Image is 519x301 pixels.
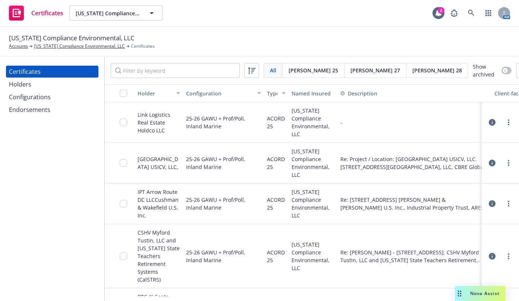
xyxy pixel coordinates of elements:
button: Re: [PERSON_NAME] - [STREET_ADDRESS]. CSHV Myford Tustin, LLC and [US_STATE] State Teachers Retir... [340,248,488,264]
div: Configuration [186,90,253,97]
button: Configuration [183,84,264,102]
div: Holders [9,78,31,90]
div: Configurations [9,91,51,103]
a: Endorsements [6,104,98,116]
button: Named Insured [289,84,337,102]
span: [US_STATE] Compliance Environmental, LLC [76,9,140,17]
input: Select all [120,90,127,97]
div: ACORD25 [267,188,286,219]
button: Nova Assist [455,286,506,301]
div: [US_STATE] Compliance Environmental, LLC [289,143,337,184]
div: Endorsements [9,104,50,116]
div: 2 [438,7,444,14]
div: Link Logistics Real Estate Holdco LLC [138,111,180,134]
div: 25-26 GAWU + Prof/Poll, Inland Marine [186,229,261,283]
input: Toggle Row Selected [120,119,127,126]
a: Accounts [9,43,28,50]
button: Holder [135,84,183,102]
a: Search [464,6,479,21]
span: [US_STATE] Compliance Environmental, LLC [9,33,135,43]
div: 25-26 GAWU + Prof/Poll, Inland Marine [186,147,261,179]
a: Holders [6,78,98,90]
span: Certificates [131,43,155,50]
a: more [504,252,513,261]
div: Certificates [9,66,41,78]
span: Nova Assist [470,290,500,297]
div: [US_STATE] Compliance Environmental, LLC [289,184,337,224]
div: 25-26 GAWU + Prof/Poll, Inland Marine [186,107,261,138]
a: Report a Bug [447,6,462,21]
div: Type [267,90,277,97]
a: more [504,159,513,167]
input: Toggle Row Selected [120,253,127,260]
a: more [504,199,513,208]
span: Certificates [31,10,63,16]
div: Holder [138,90,172,97]
button: Re: [STREET_ADDRESS] [PERSON_NAME] & [PERSON_NAME] U.S. Inc., Industrial Property Trust, ARES Man... [340,196,488,211]
div: ACORD25 [267,229,286,283]
div: [GEOGRAPHIC_DATA] USICV, LLC, [138,155,180,171]
input: Toggle Row Selected [120,200,127,207]
button: [US_STATE] Compliance Environmental, LLC [69,6,163,21]
div: CSHV Myford Tustin, LLC and [US_STATE] State Teachers Retirement Systems (CalSTRS) [138,229,180,283]
button: Re: Project / Location: [GEOGRAPHIC_DATA] USICV, LLC. [STREET_ADDRESS][GEOGRAPHIC_DATA], LLC, CBR... [340,155,488,171]
div: Drag to move [455,286,464,301]
a: Configurations [6,91,98,103]
div: [US_STATE] Compliance Environmental, LLC [289,224,337,288]
a: Switch app [481,6,496,21]
span: [PERSON_NAME] 25 [289,66,338,74]
a: [US_STATE] Compliance Environmental, LLC [34,43,125,50]
a: Certificates [6,66,98,78]
input: Toggle Row Selected [120,159,127,167]
span: [PERSON_NAME] 28 [412,66,462,74]
span: [PERSON_NAME] 27 [350,66,400,74]
a: more [504,118,513,127]
button: Type [264,84,289,102]
span: Show archived [473,63,498,78]
div: ACORD25 [267,107,286,138]
button: - [340,119,342,126]
div: 25-26 GAWU + Prof/Poll, Inland Marine [186,188,261,219]
div: IPT Arrow Route DC LLCCushman & Wakefield U.S. Inc. [138,188,180,219]
div: [US_STATE] Compliance Environmental, LLC [289,102,337,143]
div: ACORD25 [267,147,286,179]
span: All [270,66,276,74]
input: Filter by keyword [111,63,240,78]
div: Named Insured [292,90,334,97]
button: Description [340,90,377,97]
a: Certificates [6,3,66,23]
